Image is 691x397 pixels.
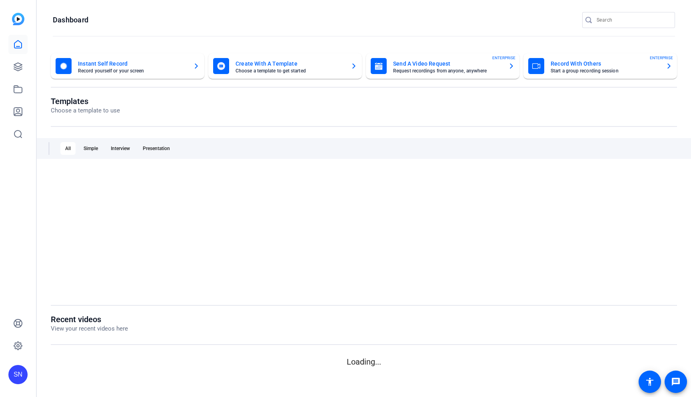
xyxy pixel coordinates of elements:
[393,59,502,68] mat-card-title: Send A Video Request
[51,106,120,115] p: Choose a template to use
[53,15,88,25] h1: Dashboard
[51,315,128,324] h1: Recent videos
[671,377,681,387] mat-icon: message
[551,68,659,73] mat-card-subtitle: Start a group recording session
[597,15,669,25] input: Search
[78,59,187,68] mat-card-title: Instant Self Record
[8,365,28,384] div: SN
[60,142,76,155] div: All
[551,59,659,68] mat-card-title: Record With Others
[236,68,344,73] mat-card-subtitle: Choose a template to get started
[51,356,677,368] p: Loading...
[650,55,673,61] span: ENTERPRISE
[523,53,677,79] button: Record With OthersStart a group recording sessionENTERPRISE
[51,96,120,106] h1: Templates
[51,324,128,333] p: View your recent videos here
[645,377,655,387] mat-icon: accessibility
[208,53,362,79] button: Create With A TemplateChoose a template to get started
[78,68,187,73] mat-card-subtitle: Record yourself or your screen
[236,59,344,68] mat-card-title: Create With A Template
[51,53,204,79] button: Instant Self RecordRecord yourself or your screen
[492,55,515,61] span: ENTERPRISE
[79,142,103,155] div: Simple
[106,142,135,155] div: Interview
[393,68,502,73] mat-card-subtitle: Request recordings from anyone, anywhere
[12,13,24,25] img: blue-gradient.svg
[366,53,519,79] button: Send A Video RequestRequest recordings from anyone, anywhereENTERPRISE
[138,142,175,155] div: Presentation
